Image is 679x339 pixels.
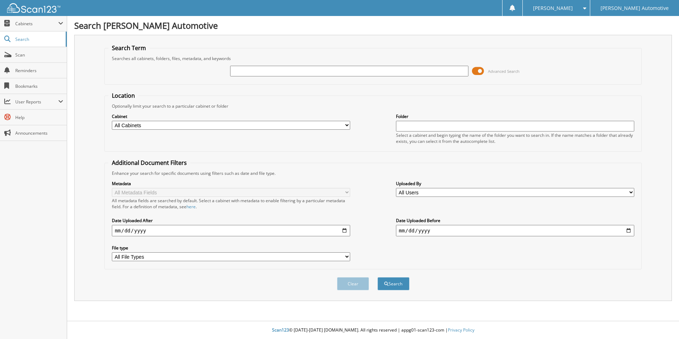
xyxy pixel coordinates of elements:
[448,327,474,333] a: Privacy Policy
[112,225,350,236] input: start
[112,198,350,210] div: All metadata fields are searched by default. Select a cabinet with metadata to enable filtering b...
[15,99,58,105] span: User Reports
[7,3,60,13] img: scan123-logo-white.svg
[396,113,634,119] label: Folder
[74,20,672,31] h1: Search [PERSON_NAME] Automotive
[112,217,350,224] label: Date Uploaded After
[108,103,638,109] div: Optionally limit your search to a particular cabinet or folder
[15,36,62,42] span: Search
[377,277,409,290] button: Search
[108,55,638,61] div: Searches all cabinets, folders, files, metadata, and keywords
[108,159,190,167] legend: Additional Document Filters
[15,52,63,58] span: Scan
[108,170,638,176] div: Enhance your search for specific documents using filters such as date and file type.
[396,225,634,236] input: end
[396,181,634,187] label: Uploaded By
[533,6,573,10] span: [PERSON_NAME]
[15,130,63,136] span: Announcements
[488,69,520,74] span: Advanced Search
[396,132,634,144] div: Select a cabinet and begin typing the name of the folder you want to search in. If the name match...
[112,181,350,187] label: Metadata
[272,327,289,333] span: Scan123
[601,6,669,10] span: [PERSON_NAME] Automotive
[15,114,63,120] span: Help
[15,83,63,89] span: Bookmarks
[396,217,634,224] label: Date Uploaded Before
[15,21,58,27] span: Cabinets
[112,245,350,251] label: File type
[186,204,196,210] a: here
[15,68,63,74] span: Reminders
[108,92,138,99] legend: Location
[108,44,150,52] legend: Search Term
[112,113,350,119] label: Cabinet
[337,277,369,290] button: Clear
[67,322,679,339] div: © [DATE]-[DATE] [DOMAIN_NAME]. All rights reserved | appg01-scan123-com |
